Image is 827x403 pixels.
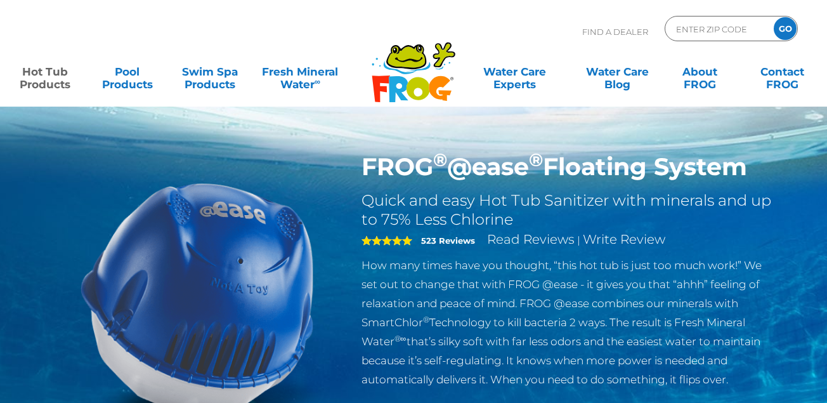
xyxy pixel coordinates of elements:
a: Write Review [583,232,665,247]
span: 5 [361,235,412,246]
sup: ® [529,149,543,171]
a: PoolProducts [95,59,159,84]
h2: Quick and easy Hot Tub Sanitizer with minerals and up to 75% Less Chlorine [361,191,776,229]
a: ContactFROG [750,59,814,84]
a: Water CareBlog [585,59,649,84]
p: How many times have you thought, “this hot tub is just too much work!” We set out to change that ... [361,256,776,389]
input: GO [774,17,797,40]
a: Hot TubProducts [13,59,77,84]
p: Find A Dealer [582,16,648,48]
img: Frog Products Logo [365,25,462,103]
span: | [577,234,580,246]
a: Water CareExperts [463,59,567,84]
sup: ∞ [315,77,320,86]
a: Read Reviews [487,232,575,247]
sup: ® [423,315,429,324]
a: Fresh MineralWater∞ [260,59,340,84]
sup: ® [433,149,447,171]
a: AboutFROG [668,59,732,84]
sup: ®∞ [394,334,407,343]
strong: 523 Reviews [421,235,475,246]
a: Swim SpaProducts [178,59,242,84]
h1: FROG @ease Floating System [361,152,776,182]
